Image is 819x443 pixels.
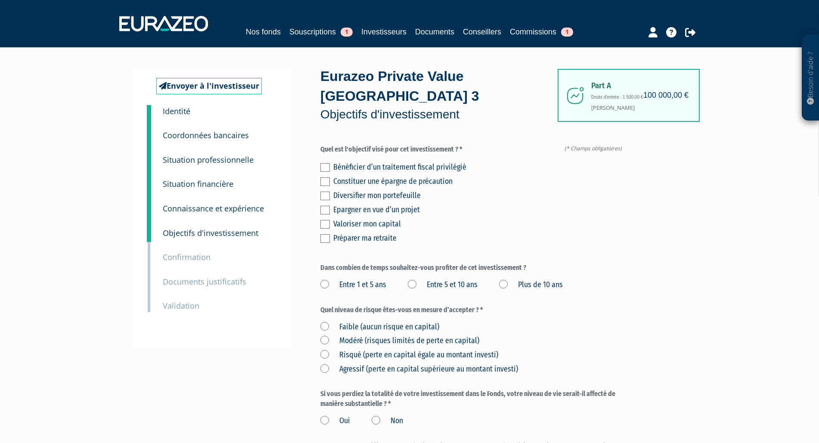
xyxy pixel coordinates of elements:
[333,204,625,216] div: Epargner en vue d’un projet
[558,69,700,122] div: [PERSON_NAME]
[320,279,386,291] label: Entre 1 et 5 ans
[320,305,625,315] label: Quel niveau de risque êtes-vous en mesure d’accepter ? *
[320,145,625,155] label: Quel est l'objectif visé pour cet investissement ? *
[333,189,625,201] div: Diversifier mon portefeuille
[163,276,246,287] small: Documents justificatifs
[499,279,563,291] label: Plus de 10 ans
[320,350,498,361] label: Risqué (perte en capital égale au montant investi)
[119,16,208,31] img: 1732889491-logotype_eurazeo_blanc_rvb.png
[341,28,353,37] span: 1
[163,228,258,238] small: Objectifs d'investissement
[372,415,403,427] label: Non
[163,130,249,140] small: Coordonnées bancaires
[320,322,439,333] label: Faible (aucun risque en capital)
[415,26,454,38] a: Documents
[361,26,406,38] a: Investisseurs
[163,252,211,262] small: Confirmation
[463,26,501,38] a: Conseillers
[147,118,151,144] a: 2
[163,106,190,116] small: Identité
[147,191,151,217] a: 5
[320,335,479,347] label: Modéré (risques limités de perte en capital)
[320,106,557,123] p: Objectifs d'investissement
[320,67,557,123] div: Eurazeo Private Value [GEOGRAPHIC_DATA] 3
[510,26,573,38] a: Commissions1
[163,179,233,189] small: Situation financière
[333,232,625,244] div: Préparer ma retraite
[643,91,689,100] h4: 100 000,00 €
[591,81,686,90] span: Part A
[806,39,816,117] p: Besoin d'aide ?
[163,300,199,311] small: Validation
[147,105,151,122] a: 1
[408,279,478,291] label: Entre 5 et 10 ans
[333,175,625,187] div: Constituer une épargne de précaution
[289,26,353,38] a: Souscriptions1
[561,28,573,37] span: 1
[246,26,281,39] a: Nos fonds
[156,78,262,94] a: Envoyer à l'investisseur
[147,142,151,169] a: 3
[163,155,254,165] small: Situation professionnelle
[320,389,625,409] label: Si vous perdiez la totalité de votre investissement dans le Fonds, votre niveau de vie serait-il ...
[333,161,625,173] div: Bénéficier d’un traitement fiscal privilégié
[147,215,151,242] a: 6
[163,203,264,214] small: Connaissance et expérience
[320,263,625,273] label: Dans combien de temps souhaitez-vous profiter de cet investissement ?
[320,364,518,375] label: Agressif (perte en capital supérieure au montant investi)
[147,166,151,193] a: 4
[320,415,350,427] label: Oui
[591,95,686,99] h6: Droits d'entrée : 1 500,00 €
[333,218,625,230] div: Valoriser mon capital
